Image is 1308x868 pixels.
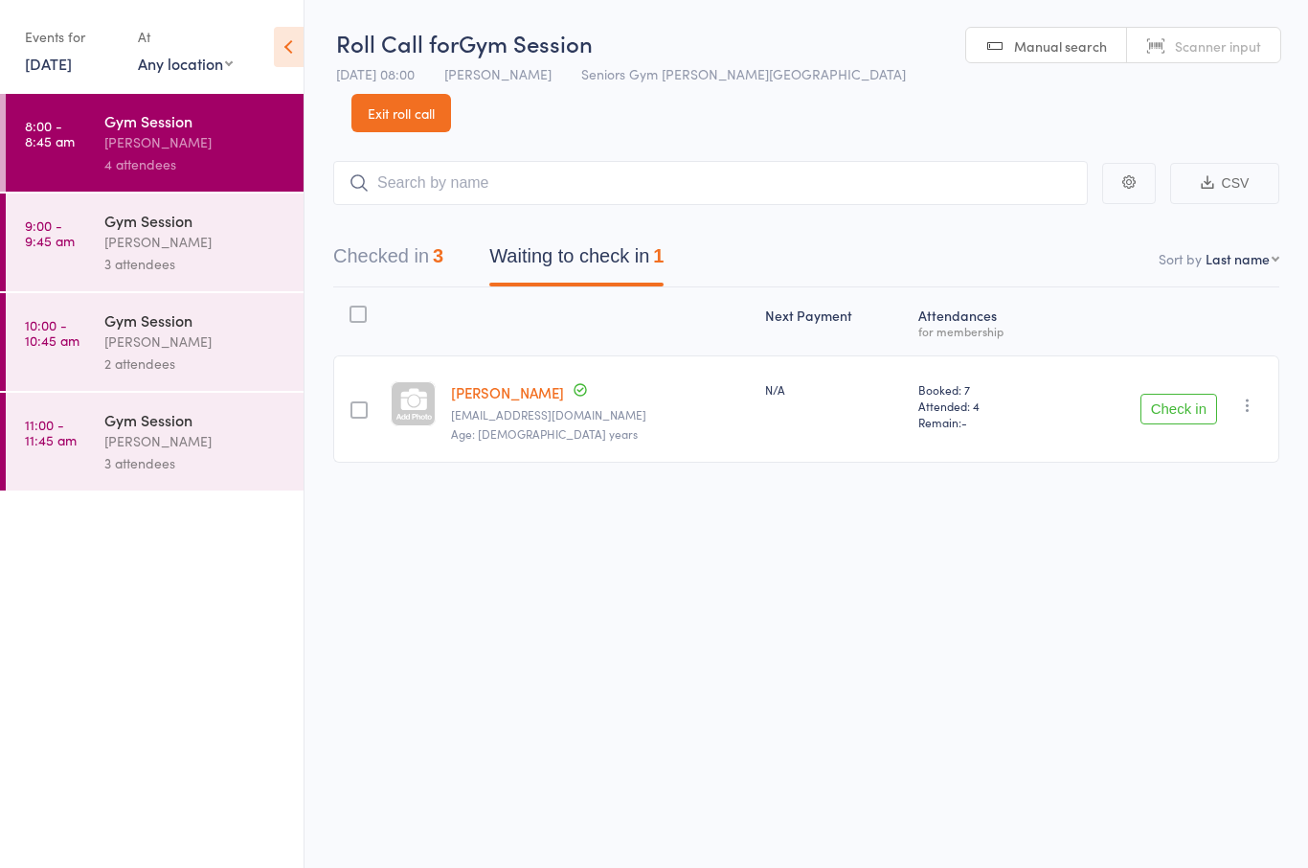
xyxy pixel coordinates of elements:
[104,231,287,253] div: [PERSON_NAME]
[765,381,903,398] div: N/A
[918,381,1053,398] span: Booked: 7
[653,245,664,266] div: 1
[918,398,1053,414] span: Attended: 4
[104,331,287,353] div: [PERSON_NAME]
[451,382,564,402] a: [PERSON_NAME]
[25,21,119,53] div: Events for
[451,408,750,422] small: kdcallig@gmail.com
[104,253,287,275] div: 3 attendees
[333,161,1088,205] input: Search by name
[1014,36,1107,56] span: Manual search
[961,414,967,430] span: -
[444,64,552,83] span: [PERSON_NAME]
[6,194,304,291] a: 9:00 -9:45 amGym Session[PERSON_NAME]3 attendees
[104,210,287,231] div: Gym Session
[918,414,1053,430] span: Remain:
[25,118,75,148] time: 8:00 - 8:45 am
[25,53,72,74] a: [DATE]
[104,452,287,474] div: 3 attendees
[433,245,443,266] div: 3
[489,236,664,286] button: Waiting to check in1
[104,110,287,131] div: Gym Session
[104,153,287,175] div: 4 attendees
[333,236,443,286] button: Checked in3
[757,296,911,347] div: Next Payment
[1159,249,1202,268] label: Sort by
[104,131,287,153] div: [PERSON_NAME]
[138,21,233,53] div: At
[104,353,287,375] div: 2 attendees
[6,94,304,192] a: 8:00 -8:45 amGym Session[PERSON_NAME]4 attendees
[104,309,287,331] div: Gym Session
[336,64,415,83] span: [DATE] 08:00
[459,27,593,58] span: Gym Session
[1175,36,1261,56] span: Scanner input
[918,325,1053,337] div: for membership
[336,27,459,58] span: Roll Call for
[451,425,638,442] span: Age: [DEMOGRAPHIC_DATA] years
[104,409,287,430] div: Gym Session
[138,53,233,74] div: Any location
[581,64,906,83] span: Seniors Gym [PERSON_NAME][GEOGRAPHIC_DATA]
[104,430,287,452] div: [PERSON_NAME]
[25,317,79,348] time: 10:00 - 10:45 am
[25,217,75,248] time: 9:00 - 9:45 am
[1140,394,1217,424] button: Check in
[911,296,1061,347] div: Atten­dances
[6,393,304,491] a: 11:00 -11:45 amGym Session[PERSON_NAME]3 attendees
[1170,163,1279,204] button: CSV
[351,94,451,132] a: Exit roll call
[25,417,77,447] time: 11:00 - 11:45 am
[6,293,304,391] a: 10:00 -10:45 amGym Session[PERSON_NAME]2 attendees
[1206,249,1270,268] div: Last name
